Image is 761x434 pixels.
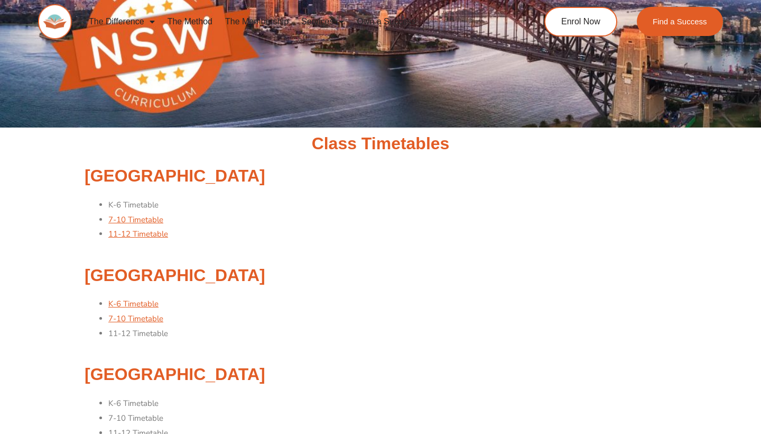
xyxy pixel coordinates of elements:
h2: [GEOGRAPHIC_DATA] [85,165,676,187]
h2: [GEOGRAPHIC_DATA] [85,265,676,287]
a: 11-12 Timetable [108,229,168,239]
a: Enrol Now [544,7,617,37]
span: Enrol Now [561,17,600,26]
li: K-6 Timetable [108,198,676,213]
h2: Class Timetables [85,133,676,155]
a: The Membership [219,10,295,34]
a: Find a Success [637,7,723,36]
a: Own a Success [350,10,422,34]
a: 7-10 Timetable [108,214,163,225]
span: Find a Success [653,17,707,25]
a: 7-10 Timetable [108,313,163,324]
nav: Menu [82,10,505,34]
li: 11-12 Timetable [108,327,676,341]
h2: [GEOGRAPHIC_DATA] [85,364,676,386]
li: 7-10 Timetable [108,411,676,426]
li: K-6 Timetable [108,396,676,411]
a: The Difference [82,10,161,34]
a: K-6 Timetable [108,299,159,309]
a: The Method [161,10,219,34]
a: Services [295,10,350,34]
